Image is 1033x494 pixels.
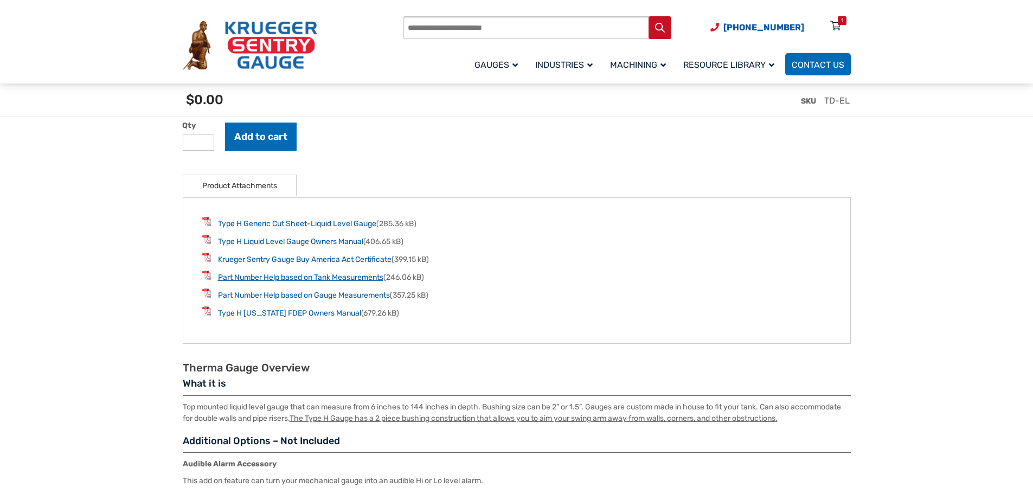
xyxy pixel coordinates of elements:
[792,60,844,70] span: Contact Us
[183,435,851,453] h3: Additional Options – Not Included
[202,306,831,319] li: (679.26 kB)
[723,22,804,33] span: [PHONE_NUMBER]
[183,401,851,424] p: Top mounted liquid level gauge that can measure from 6 inches to 144 inches in depth. Bushing siz...
[218,273,383,282] a: Part Number Help based on Tank Measurements
[474,60,518,70] span: Gauges
[202,175,277,196] a: Product Attachments
[183,475,851,486] p: This add on feature can turn your mechanical gauge into an audible Hi or Lo level alarm.
[785,53,851,75] a: Contact Us
[801,97,816,106] span: SKU
[683,60,774,70] span: Resource Library
[535,60,593,70] span: Industries
[604,52,677,77] a: Machining
[183,377,851,396] h3: What it is
[290,414,778,423] u: The Type H Gauge has a 2 piece bushing construction that allows you to aim your swing arm away fr...
[710,21,804,34] a: Phone Number (920) 434-8860
[202,235,831,247] li: (406.65 kB)
[218,237,363,246] a: Type H Liquid Level Gauge Owners Manual
[225,123,297,151] button: Add to cart
[202,271,831,283] li: (246.06 kB)
[610,60,666,70] span: Machining
[202,288,831,301] li: (357.25 kB)
[202,253,831,265] li: (399.15 kB)
[218,309,361,318] a: Type H [US_STATE] FDEP Owners Manual
[183,361,851,375] h2: Therma Gauge Overview
[218,219,376,228] a: Type H Generic Cut Sheet-Liquid Level Gauge
[841,16,843,25] div: 1
[183,459,277,469] strong: Audible Alarm Accessory
[183,21,317,70] img: Krueger Sentry Gauge
[218,291,390,300] a: Part Number Help based on Gauge Measurements
[529,52,604,77] a: Industries
[468,52,529,77] a: Gauges
[824,95,850,106] span: TD-EL
[202,217,831,229] li: (285.36 kB)
[183,134,214,151] input: Product quantity
[218,255,392,264] a: Krueger Sentry Gauge Buy America Act Certificate
[677,52,785,77] a: Resource Library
